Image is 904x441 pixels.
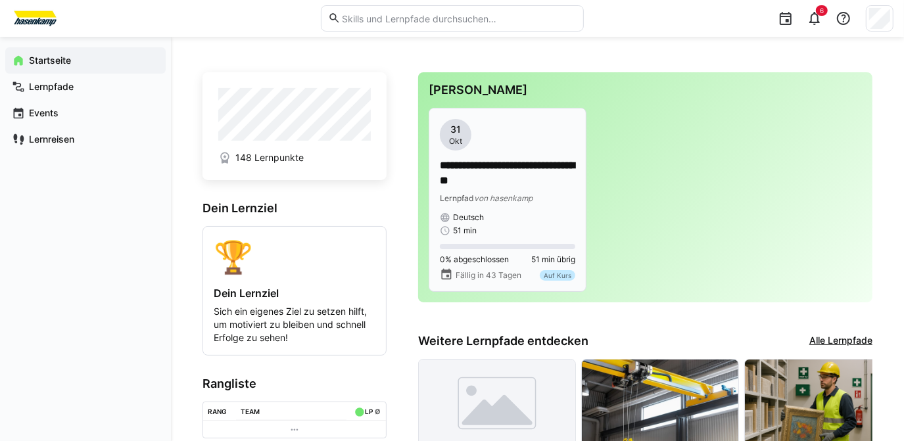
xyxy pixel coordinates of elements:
[214,237,375,276] div: 🏆
[241,407,260,415] div: Team
[375,405,381,416] a: ø
[820,7,824,14] span: 6
[418,334,588,348] h3: Weitere Lernpfade entdecken
[214,287,375,300] h4: Dein Lernziel
[235,151,304,164] span: 148 Lernpunkte
[456,270,521,281] span: Fällig in 43 Tagen
[440,254,509,265] span: 0% abgeschlossen
[531,254,575,265] span: 51 min übrig
[449,136,462,147] span: Okt
[450,123,461,136] span: 31
[202,377,387,391] h3: Rangliste
[474,193,533,203] span: von hasenkamp
[809,334,872,348] a: Alle Lernpfade
[440,193,474,203] span: Lernpfad
[341,12,576,24] input: Skills und Lernpfade durchsuchen…
[429,83,862,97] h3: [PERSON_NAME]
[202,201,387,216] h3: Dein Lernziel
[208,407,227,415] div: Rang
[453,212,484,223] span: Deutsch
[214,305,375,344] p: Sich ein eigenes Ziel zu setzen hilft, um motiviert zu bleiben und schnell Erfolge zu sehen!
[540,270,575,281] div: Auf Kurs
[365,407,373,415] div: LP
[453,225,477,236] span: 51 min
